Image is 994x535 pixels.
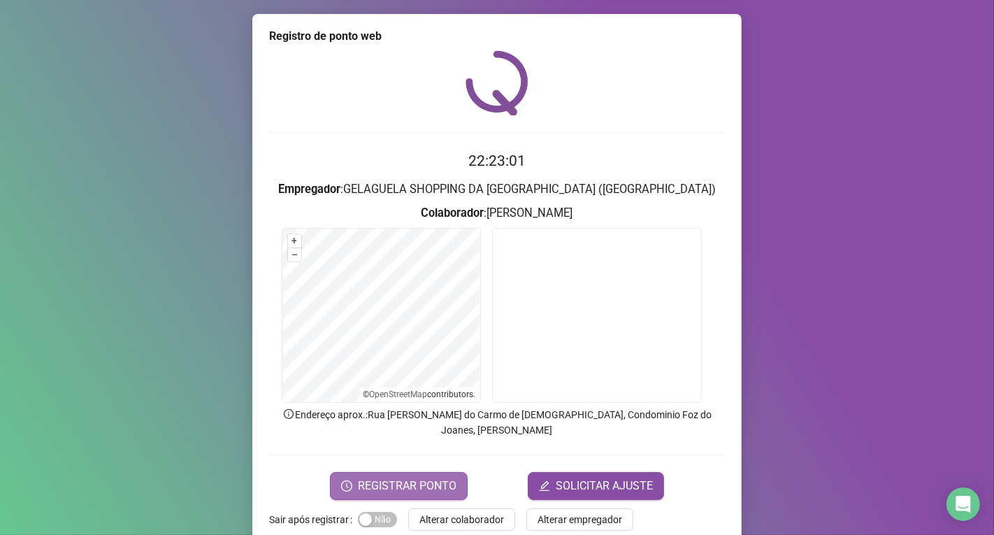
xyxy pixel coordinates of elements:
button: Alterar empregador [526,508,633,531]
strong: Colaborador [422,206,484,220]
button: editSOLICITAR AJUSTE [528,472,664,500]
span: SOLICITAR AJUSTE [556,478,653,494]
h3: : GELAGUELA SHOPPING DA [GEOGRAPHIC_DATA] ([GEOGRAPHIC_DATA]) [269,180,725,199]
span: clock-circle [341,480,352,492]
span: Alterar colaborador [419,512,504,527]
h3: : [PERSON_NAME] [269,204,725,222]
button: + [288,234,301,248]
label: Sair após registrar [269,508,358,531]
li: © contributors. [363,390,476,399]
span: REGISTRAR PONTO [358,478,456,494]
a: OpenStreetMap [370,390,428,399]
p: Endereço aprox. : Rua [PERSON_NAME] do Carmo de [DEMOGRAPHIC_DATA], Condominio Foz do Joanes, [PE... [269,407,725,438]
div: Open Intercom Messenger [946,487,980,521]
button: – [288,248,301,262]
span: edit [539,480,550,492]
button: REGISTRAR PONTO [330,472,468,500]
strong: Empregador [278,183,340,196]
span: info-circle [282,408,295,420]
span: Alterar empregador [538,512,622,527]
div: Registro de ponto web [269,28,725,45]
button: Alterar colaborador [408,508,515,531]
img: QRPoint [466,50,528,115]
time: 22:23:01 [468,152,526,169]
